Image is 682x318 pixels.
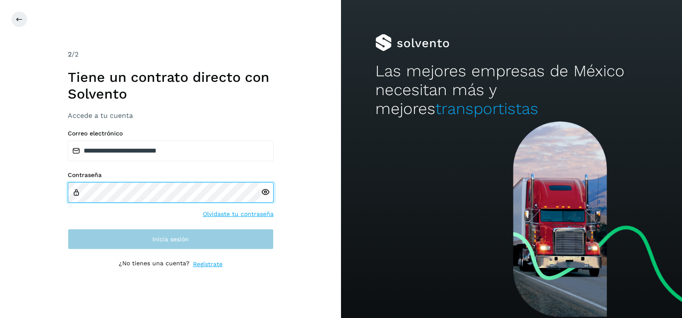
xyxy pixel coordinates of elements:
[68,111,274,120] h3: Accede a tu cuenta
[68,171,274,179] label: Contraseña
[68,229,274,249] button: Inicia sesión
[435,99,538,118] span: transportistas
[68,49,274,60] div: /2
[203,210,274,219] a: Olvidaste tu contraseña
[68,130,274,137] label: Correo electrónico
[68,69,274,102] h1: Tiene un contrato directo con Solvento
[152,236,189,242] span: Inicia sesión
[119,260,190,269] p: ¿No tienes una cuenta?
[375,62,648,119] h2: Las mejores empresas de México necesitan más y mejores
[193,260,223,269] a: Regístrate
[68,50,72,58] span: 2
